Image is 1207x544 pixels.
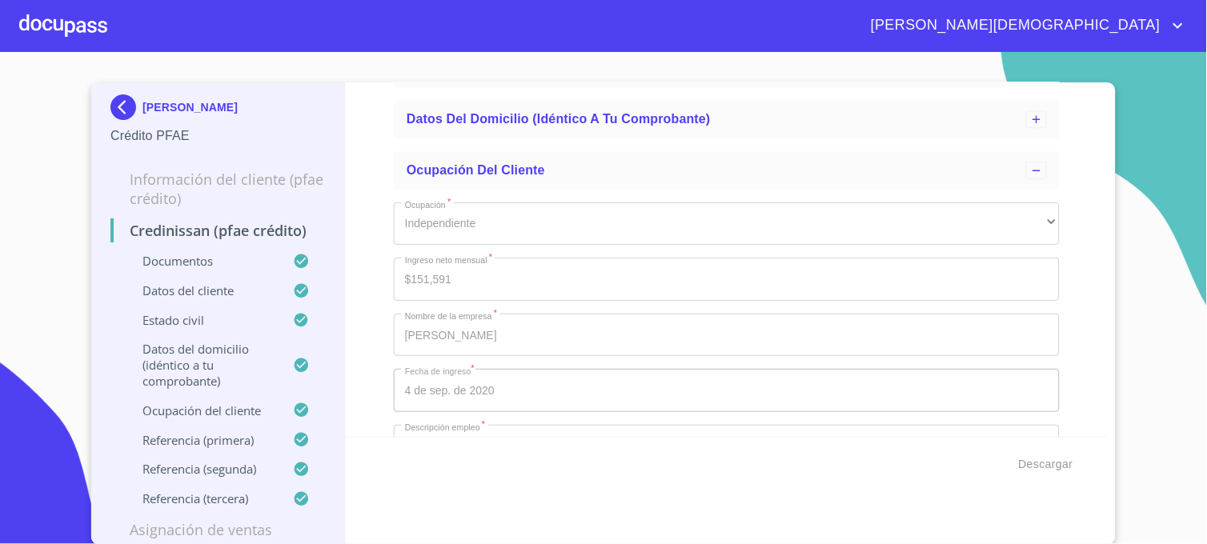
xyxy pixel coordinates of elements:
[110,341,293,389] p: Datos del domicilio (idéntico a tu comprobante)
[1013,450,1080,479] button: Descargar
[394,100,1060,138] div: Datos del domicilio (idéntico a tu comprobante)
[394,151,1060,190] div: Ocupación del Cliente
[110,312,293,328] p: Estado Civil
[110,490,293,506] p: Referencia (tercera)
[142,101,238,114] p: [PERSON_NAME]
[407,163,545,177] span: Ocupación del Cliente
[110,461,293,477] p: Referencia (segunda)
[110,126,326,146] p: Crédito PFAE
[110,282,293,298] p: Datos del cliente
[110,432,293,448] p: Referencia (primera)
[859,13,1169,38] span: [PERSON_NAME][DEMOGRAPHIC_DATA]
[110,221,326,240] p: Credinissan (PFAE crédito)
[110,94,142,120] img: Docupass spot blue
[1019,454,1073,474] span: Descargar
[110,94,326,126] div: [PERSON_NAME]
[110,520,326,539] p: Asignación de Ventas
[110,253,293,269] p: Documentos
[394,202,1060,246] div: Independiente
[859,13,1188,38] button: account of current user
[110,170,326,208] p: Información del cliente (PFAE crédito)
[407,112,711,126] span: Datos del domicilio (idéntico a tu comprobante)
[110,402,293,418] p: Ocupación del Cliente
